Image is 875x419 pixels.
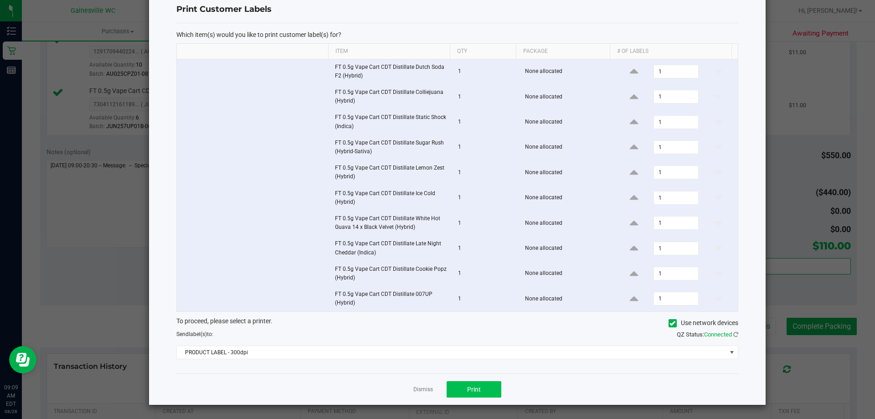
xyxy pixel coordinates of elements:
td: FT 0.5g Vape Cart CDT Distillate White Hot Guava 14 x Black Velvet (Hybrid) [329,211,453,236]
td: None allocated [520,135,615,160]
td: FT 0.5g Vape Cart CDT Distillate Static Shock (Indica) [329,109,453,134]
iframe: Resource center [9,346,36,373]
td: 1 [453,261,520,286]
td: None allocated [520,186,615,211]
span: Print [467,386,481,393]
td: FT 0.5g Vape Cart CDT Distillate Colliejuana (Hybrid) [329,84,453,109]
td: FT 0.5g Vape Cart CDT Distillate Late Night Cheddar (Indica) [329,236,453,261]
td: FT 0.5g Vape Cart CDT Distillate Sugar Rush (Hybrid-Sativa) [329,135,453,160]
td: None allocated [520,261,615,286]
span: label(s) [189,331,207,337]
td: 1 [453,160,520,185]
td: 1 [453,84,520,109]
td: None allocated [520,109,615,134]
td: 1 [453,236,520,261]
th: Qty [450,44,516,59]
td: 1 [453,109,520,134]
label: Use network devices [669,318,738,328]
span: QZ Status: [677,331,738,338]
span: PRODUCT LABEL - 300dpi [177,346,726,359]
td: 1 [453,186,520,211]
td: None allocated [520,236,615,261]
td: FT 0.5g Vape Cart CDT Distillate Dutch Soda F2 (Hybrid) [329,59,453,84]
td: None allocated [520,160,615,185]
td: FT 0.5g Vape Cart CDT Distillate Cookie Popz (Hybrid) [329,261,453,286]
td: None allocated [520,59,615,84]
button: Print [447,381,501,398]
th: Package [516,44,610,59]
td: None allocated [520,84,615,109]
td: None allocated [520,211,615,236]
a: Dismiss [413,386,433,393]
span: Send to: [176,331,213,337]
td: 1 [453,135,520,160]
th: # of labels [610,44,731,59]
span: Connected [704,331,732,338]
h4: Print Customer Labels [176,4,738,16]
td: 1 [453,211,520,236]
td: FT 0.5g Vape Cart CDT Distillate Lemon Zest (Hybrid) [329,160,453,185]
td: 1 [453,286,520,311]
th: Item [328,44,450,59]
td: FT 0.5g Vape Cart CDT Distillate Ice Cold (Hybrid) [329,186,453,211]
div: To proceed, please select a printer. [170,316,745,330]
p: Which item(s) would you like to print customer label(s) for? [176,31,738,39]
td: 1 [453,59,520,84]
td: None allocated [520,286,615,311]
td: FT 0.5g Vape Cart CDT Distillate 007UP (Hybrid) [329,286,453,311]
